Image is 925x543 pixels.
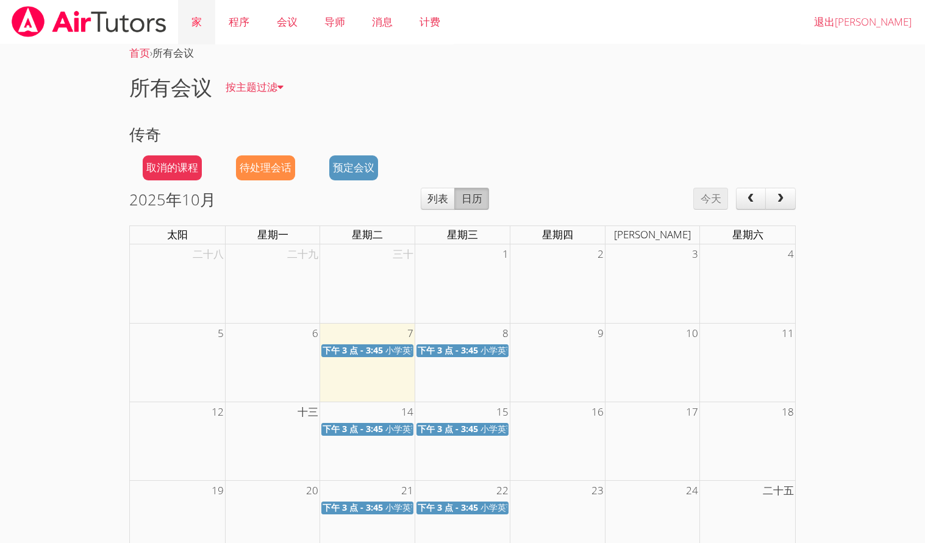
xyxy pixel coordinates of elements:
font: 22 [496,483,509,497]
a: 首页 [129,46,150,60]
font: 小学英语语言艺术 [385,502,454,513]
font: 传奇 [129,124,161,144]
font: 程序 [229,15,249,29]
button: 今天 [693,188,727,210]
a: 下午 3 点 - 3:45 小学英语语言艺术 [321,344,413,357]
font: 列表 [427,191,448,205]
font: 所有会议 [152,46,194,60]
font: 小学英语语言艺术 [480,344,549,356]
a: 按主题过滤 [212,65,297,110]
font: 二十八 [193,247,224,261]
font: 1 [502,247,509,261]
font: 12 [212,405,224,419]
font: 17 [686,405,698,419]
font: 十三 [298,405,318,419]
a: 下午 3 点 - 3:45 小学英语语言艺术 [321,502,413,514]
font: 按主题过滤 [226,80,277,94]
font: 3 [692,247,698,261]
font: 下午 3 点 - 3:45 [418,423,478,435]
font: 星期二 [352,227,383,241]
font: 下午 3 点 - 3:45 [418,502,478,513]
font: 下午 3 点 - 3:45 [418,344,478,356]
font: 下午 3 点 - 3:45 [323,502,383,513]
font: 今天 [701,191,721,205]
button: 列表 [421,188,455,210]
font: 所有会议 [129,73,212,101]
a: 下午 3 点 - 3:45 小学英语语言艺术 [416,344,509,357]
font: 小学英语语言艺术 [385,423,454,435]
font: 18 [782,405,794,419]
font: 4 [788,247,794,261]
font: › [150,46,152,60]
font: 二十九 [287,247,318,261]
font: 预定会议 [333,160,374,174]
font: 退出[PERSON_NAME] [814,15,912,29]
font: 星期四 [542,227,573,241]
font: 小学英语语言艺术 [480,423,549,435]
button: 上一页 [736,188,766,210]
font: 下午 3 点 - 3:45 [323,344,383,356]
font: 日历 [462,191,482,205]
font: 会议 [277,15,298,29]
font: 9 [598,326,604,340]
font: 8 [502,326,509,340]
font: 小学英语语言艺术 [480,502,549,513]
font: 19 [212,483,224,497]
img: airtutors_banner-c4298cdbf04f3fff15de1276eac7730deb9818008684d7c2e4769d2f7ddbe033.png [10,6,168,37]
a: 下午 3 点 - 3:45 小学英语语言艺术 [321,423,413,436]
font: 20 [306,483,318,497]
font: 星期一 [257,227,288,241]
font: 取消的课程 [146,160,198,174]
font: 14 [401,405,413,419]
font: 太阳 [167,227,188,241]
font: 21 [401,483,413,497]
font: 三十 [393,247,413,261]
font: 下午 3 点 - 3:45 [323,423,383,435]
font: 24 [686,483,698,497]
font: 23 [591,483,604,497]
font: 2025年10月 [129,189,216,210]
button: 下一个 [765,188,796,210]
font: 小学英语语言艺术 [385,344,454,356]
font: 5 [218,326,224,340]
font: 星期六 [732,227,763,241]
font: 星期三 [447,227,478,241]
font: 家 [191,15,202,29]
font: 16 [591,405,604,419]
font: 二十五 [763,483,794,497]
font: 待处理会话 [240,160,291,174]
font: 6 [312,326,318,340]
font: 10 [686,326,698,340]
font: 11 [782,326,794,340]
font: 2 [598,247,604,261]
a: 下午 3 点 - 3:45 小学英语语言艺术 [416,502,509,514]
font: 计费 [420,15,440,29]
font: 15 [496,405,509,419]
font: 7 [407,326,413,340]
a: 下午 3 点 - 3:45 小学英语语言艺术 [416,423,509,436]
font: 消息 [372,15,393,29]
font: [PERSON_NAME] [614,227,691,241]
button: 日历 [454,188,488,210]
font: 导师 [324,15,345,29]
